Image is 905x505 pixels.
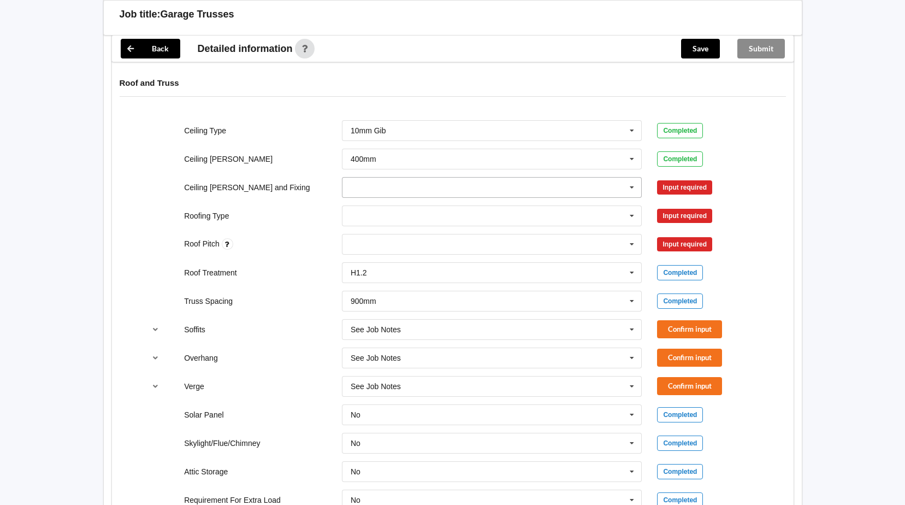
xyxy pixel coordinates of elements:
button: Confirm input [657,320,722,338]
div: No [351,468,360,475]
label: Roofing Type [184,212,229,220]
div: Completed [657,265,703,280]
label: Requirement For Extra Load [184,496,281,504]
div: See Job Notes [351,326,401,333]
button: reference-toggle [145,320,166,339]
label: Roof Treatment [184,268,237,277]
div: See Job Notes [351,383,401,390]
div: Completed [657,436,703,451]
label: Solar Panel [184,410,223,419]
label: Truss Spacing [184,297,233,306]
h3: Job title: [120,8,161,21]
div: 400mm [351,155,376,163]
span: Detailed information [198,44,293,54]
label: Attic Storage [184,467,228,476]
label: Skylight/Flue/Chimney [184,439,260,448]
button: reference-toggle [145,377,166,396]
button: Save [681,39,720,58]
button: Confirm input [657,349,722,367]
label: Soffits [184,325,205,334]
div: H1.2 [351,269,367,277]
div: No [351,411,360,419]
h4: Roof and Truss [120,78,786,88]
div: Input required [657,237,712,251]
div: No [351,496,360,504]
div: Input required [657,209,712,223]
div: Input required [657,180,712,195]
label: Verge [184,382,204,391]
div: 10mm Gib [351,127,386,134]
div: See Job Notes [351,354,401,362]
div: Completed [657,464,703,479]
button: Back [121,39,180,58]
div: Completed [657,151,703,167]
div: Completed [657,293,703,309]
label: Ceiling [PERSON_NAME] and Fixing [184,183,310,192]
button: reference-toggle [145,348,166,368]
div: Completed [657,123,703,138]
div: No [351,439,360,447]
button: Confirm input [657,377,722,395]
label: Roof Pitch [184,239,221,248]
div: 900mm [351,297,376,305]
label: Ceiling [PERSON_NAME] [184,155,273,163]
h3: Garage Trusses [161,8,234,21]
label: Overhang [184,354,217,362]
div: Completed [657,407,703,422]
label: Ceiling Type [184,126,226,135]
